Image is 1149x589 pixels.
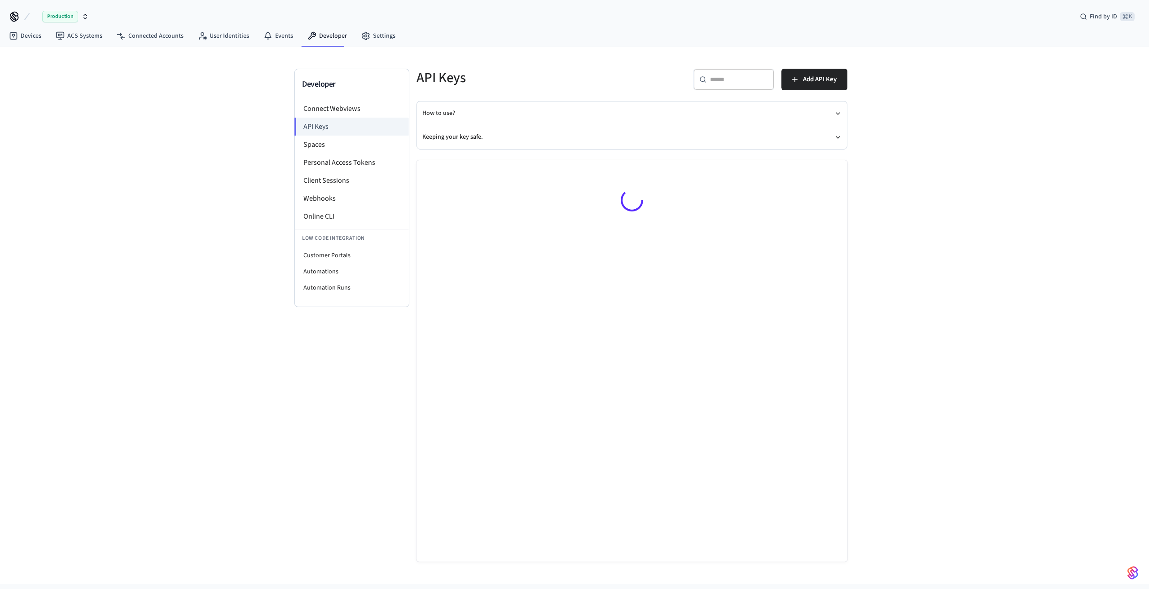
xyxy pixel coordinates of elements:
h3: Developer [302,78,402,91]
button: How to use? [422,101,842,125]
li: Low Code Integration [295,229,409,247]
a: Settings [354,28,403,44]
span: ⌘ K [1120,12,1135,21]
li: Online CLI [295,207,409,225]
li: Spaces [295,136,409,154]
button: Add API Key [781,69,847,90]
li: Connect Webviews [295,100,409,118]
a: Developer [300,28,354,44]
span: Production [42,11,78,22]
a: ACS Systems [48,28,110,44]
div: Find by ID⌘ K [1073,9,1142,25]
li: Personal Access Tokens [295,154,409,171]
a: User Identities [191,28,256,44]
a: Devices [2,28,48,44]
h5: API Keys [417,69,627,87]
li: Customer Portals [295,247,409,264]
span: Find by ID [1090,12,1117,21]
li: API Keys [294,118,409,136]
button: Keeping your key safe. [422,125,842,149]
li: Automations [295,264,409,280]
a: Events [256,28,300,44]
a: Connected Accounts [110,28,191,44]
li: Client Sessions [295,171,409,189]
span: Add API Key [803,74,837,85]
li: Automation Runs [295,280,409,296]
img: SeamLogoGradient.69752ec5.svg [1127,566,1138,580]
li: Webhooks [295,189,409,207]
